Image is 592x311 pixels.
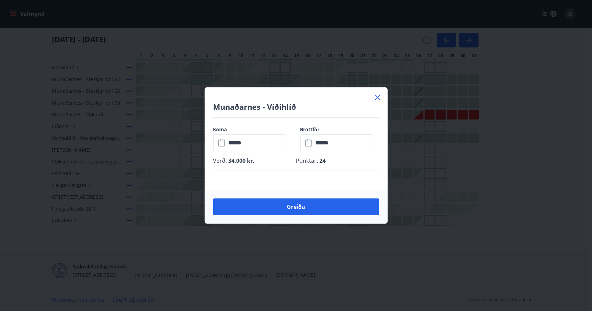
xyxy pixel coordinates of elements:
button: Greiða [213,198,379,215]
span: 24 [318,157,326,165]
p: Punktar : [296,157,379,165]
h4: Munaðarnes - Víðihlíð [213,101,379,112]
label: Brottför [300,126,379,133]
span: 34.000 kr. [227,157,255,165]
p: Verð : [213,157,296,165]
label: Koma [213,126,292,133]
